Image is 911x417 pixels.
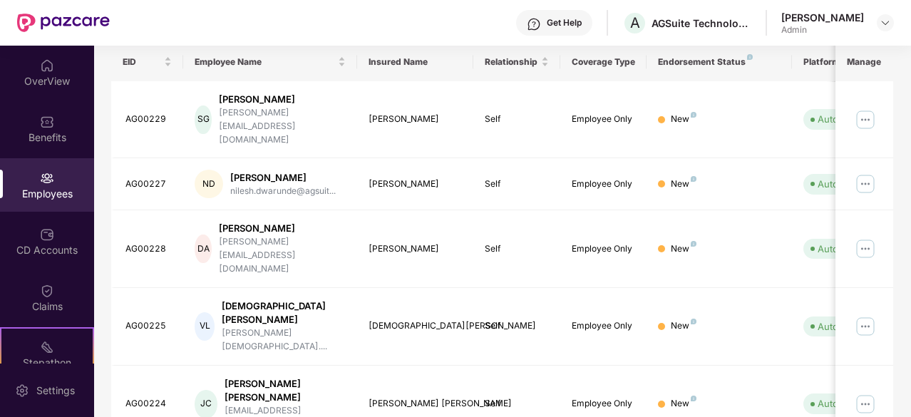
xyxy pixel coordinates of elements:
div: [PERSON_NAME] [369,113,462,126]
div: Admin [781,24,864,36]
img: New Pazcare Logo [17,14,110,32]
div: [PERSON_NAME] [PERSON_NAME] [369,397,462,411]
div: ND [195,170,223,198]
div: Employee Only [572,319,636,333]
img: svg+xml;base64,PHN2ZyBpZD0iSG9tZSIgeG1sbnM9Imh0dHA6Ly93d3cudzMub3JnLzIwMDAvc3ZnIiB3aWR0aD0iMjAiIG... [40,58,54,73]
img: svg+xml;base64,PHN2ZyB4bWxucz0iaHR0cDovL3d3dy53My5vcmcvMjAwMC9zdmciIHdpZHRoPSI4IiBoZWlnaHQ9IjgiIH... [691,176,696,182]
div: New [671,397,696,411]
img: manageButton [854,173,877,195]
img: manageButton [854,315,877,338]
div: Employee Only [572,113,636,126]
img: svg+xml;base64,PHN2ZyB4bWxucz0iaHR0cDovL3d3dy53My5vcmcvMjAwMC9zdmciIHdpZHRoPSI4IiBoZWlnaHQ9IjgiIH... [691,241,696,247]
th: Employee Name [183,43,357,81]
div: Self [485,242,549,256]
div: [PERSON_NAME][DEMOGRAPHIC_DATA].... [222,326,346,354]
div: Self [485,177,549,191]
img: svg+xml;base64,PHN2ZyB4bWxucz0iaHR0cDovL3d3dy53My5vcmcvMjAwMC9zdmciIHdpZHRoPSI4IiBoZWlnaHQ9IjgiIH... [691,112,696,118]
div: Auto Verified [818,396,875,411]
img: svg+xml;base64,PHN2ZyB4bWxucz0iaHR0cDovL3d3dy53My5vcmcvMjAwMC9zdmciIHdpZHRoPSI4IiBoZWlnaHQ9IjgiIH... [747,54,753,60]
th: EID [111,43,184,81]
img: svg+xml;base64,PHN2ZyBpZD0iQmVuZWZpdHMiIHhtbG5zPSJodHRwOi8vd3d3LnczLm9yZy8yMDAwL3N2ZyIgd2lkdGg9Ij... [40,115,54,129]
div: Employee Only [572,242,636,256]
img: manageButton [854,108,877,131]
img: svg+xml;base64,PHN2ZyBpZD0iSGVscC0zMngzMiIgeG1sbnM9Imh0dHA6Ly93d3cudzMub3JnLzIwMDAvc3ZnIiB3aWR0aD... [527,17,541,31]
div: Settings [32,383,79,398]
img: svg+xml;base64,PHN2ZyBpZD0iRHJvcGRvd24tMzJ4MzIiIHhtbG5zPSJodHRwOi8vd3d3LnczLm9yZy8yMDAwL3N2ZyIgd2... [880,17,891,29]
div: New [671,177,696,191]
span: Relationship [485,56,538,68]
th: Relationship [473,43,560,81]
div: nilesh.dwarunde@agsuit... [230,185,336,198]
div: [PERSON_NAME] [369,177,462,191]
span: EID [123,56,162,68]
div: Auto Verified [818,112,875,126]
img: svg+xml;base64,PHN2ZyB4bWxucz0iaHR0cDovL3d3dy53My5vcmcvMjAwMC9zdmciIHdpZHRoPSI4IiBoZWlnaHQ9IjgiIH... [691,396,696,401]
div: [PERSON_NAME] [230,171,336,185]
img: svg+xml;base64,PHN2ZyBpZD0iU2V0dGluZy0yMHgyMCIgeG1sbnM9Imh0dHA6Ly93d3cudzMub3JnLzIwMDAvc3ZnIiB3aW... [15,383,29,398]
th: Insured Name [357,43,473,81]
div: AGSuite Technologies Pvt Ltd [652,16,751,30]
div: VL [195,312,215,341]
div: [DEMOGRAPHIC_DATA][PERSON_NAME] [369,319,462,333]
div: Auto Verified [818,242,875,256]
div: Self [485,397,549,411]
div: DA [195,235,211,263]
div: AG00225 [125,319,173,333]
th: Manage [835,43,893,81]
div: Platform Status [803,56,882,68]
div: New [671,319,696,333]
img: svg+xml;base64,PHN2ZyBpZD0iRW1wbG95ZWVzIiB4bWxucz0iaHR0cDovL3d3dy53My5vcmcvMjAwMC9zdmciIHdpZHRoPS... [40,171,54,185]
img: manageButton [854,237,877,260]
div: New [671,113,696,126]
span: Employee Name [195,56,335,68]
img: svg+xml;base64,PHN2ZyB4bWxucz0iaHR0cDovL3d3dy53My5vcmcvMjAwMC9zdmciIHdpZHRoPSI4IiBoZWlnaHQ9IjgiIH... [691,319,696,324]
div: AG00229 [125,113,173,126]
div: AG00227 [125,177,173,191]
div: Auto Verified [818,319,875,334]
div: [PERSON_NAME] [PERSON_NAME] [225,377,346,404]
th: Coverage Type [560,43,647,81]
div: Stepathon [1,356,93,370]
div: [PERSON_NAME] [219,222,346,235]
span: A [630,14,640,31]
div: Employee Only [572,397,636,411]
div: AG00228 [125,242,173,256]
div: Auto Verified [818,177,875,191]
img: svg+xml;base64,PHN2ZyBpZD0iQ2xhaW0iIHhtbG5zPSJodHRwOi8vd3d3LnczLm9yZy8yMDAwL3N2ZyIgd2lkdGg9IjIwIi... [40,284,54,298]
div: Employee Only [572,177,636,191]
div: [PERSON_NAME][EMAIL_ADDRESS][DOMAIN_NAME] [219,106,346,147]
div: [PERSON_NAME][EMAIL_ADDRESS][DOMAIN_NAME] [219,235,346,276]
img: manageButton [854,393,877,416]
div: New [671,242,696,256]
div: [PERSON_NAME] [219,93,346,106]
div: Get Help [547,17,582,29]
img: svg+xml;base64,PHN2ZyB4bWxucz0iaHR0cDovL3d3dy53My5vcmcvMjAwMC9zdmciIHdpZHRoPSIyMSIgaGVpZ2h0PSIyMC... [40,340,54,354]
div: AG00224 [125,397,173,411]
div: Self [485,319,549,333]
div: Endorsement Status [658,56,780,68]
div: [PERSON_NAME] [781,11,864,24]
div: Self [485,113,549,126]
div: [PERSON_NAME] [369,242,462,256]
div: SG [195,105,211,134]
img: svg+xml;base64,PHN2ZyBpZD0iQ0RfQWNjb3VudHMiIGRhdGEtbmFtZT0iQ0QgQWNjb3VudHMiIHhtbG5zPSJodHRwOi8vd3... [40,227,54,242]
div: [DEMOGRAPHIC_DATA][PERSON_NAME] [222,299,346,326]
